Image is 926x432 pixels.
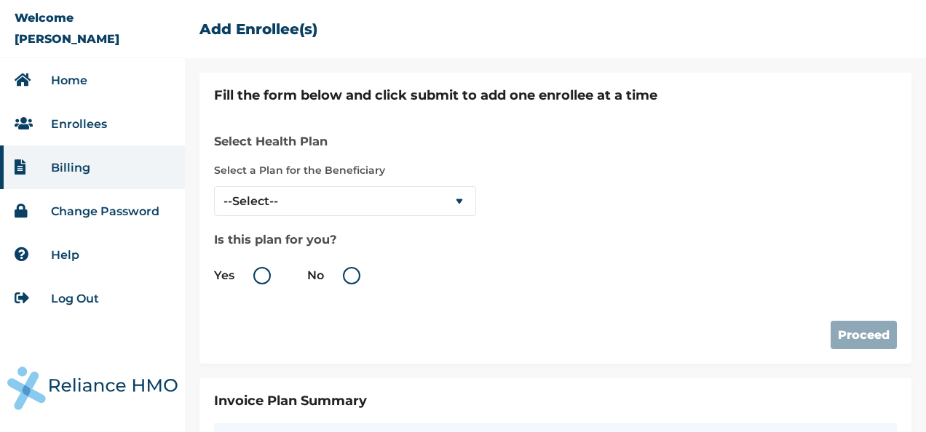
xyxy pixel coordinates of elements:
a: Home [51,73,87,87]
h3: Is this plan for you? [214,231,476,248]
h2: Fill the form below and click submit to add one enrollee at a time [214,87,897,103]
h2: Add Enrollee(s) [199,20,317,38]
img: RelianceHMO's Logo [7,367,178,410]
a: Help [51,248,79,262]
a: Billing [51,161,90,175]
label: Yes [214,267,278,284]
a: Enrollees [51,117,107,131]
a: Log Out [51,292,99,305]
label: Select a Plan for the Beneficiary [214,132,476,179]
p: Welcome [15,11,74,25]
h3: Select Health Plan [214,132,476,150]
a: Change Password [51,204,159,218]
h2: Invoice Plan Summary [214,393,897,409]
button: Proceed [831,321,897,349]
label: No [307,267,368,284]
p: [PERSON_NAME] [15,32,119,46]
